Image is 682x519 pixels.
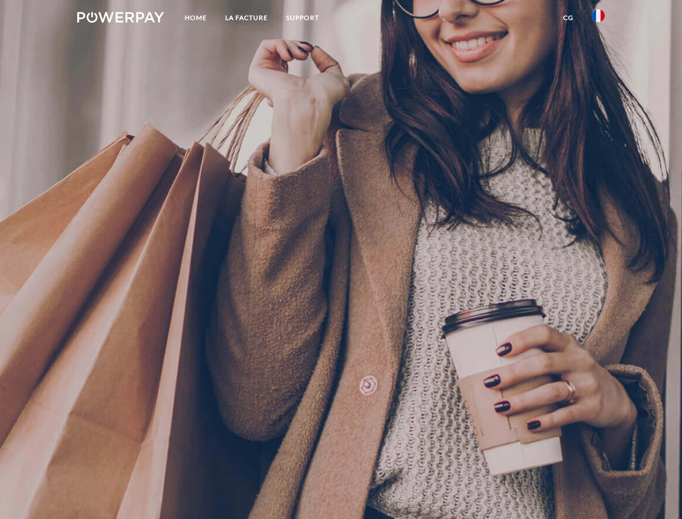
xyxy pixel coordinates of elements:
[175,8,216,28] a: Home
[592,9,605,22] img: fr
[77,12,164,23] img: logo-powerpay-white.svg
[554,8,583,28] a: CG
[277,8,328,28] a: Support
[216,8,277,28] a: LA FACTURE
